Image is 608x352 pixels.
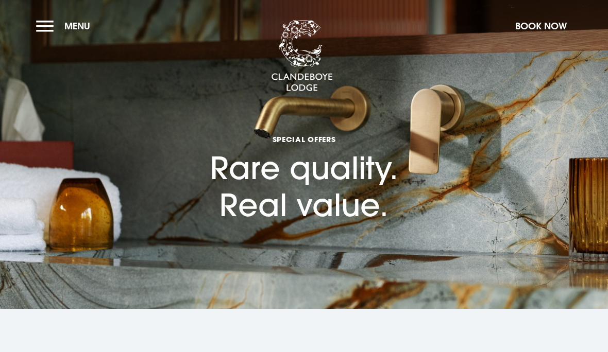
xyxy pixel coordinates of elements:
button: Book Now [510,15,572,37]
img: Clandeboye Lodge [271,20,333,92]
span: Menu [64,20,90,32]
h1: Rare quality. Real value. [210,91,398,223]
span: Special Offers [210,134,398,144]
button: Menu [36,15,95,37]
